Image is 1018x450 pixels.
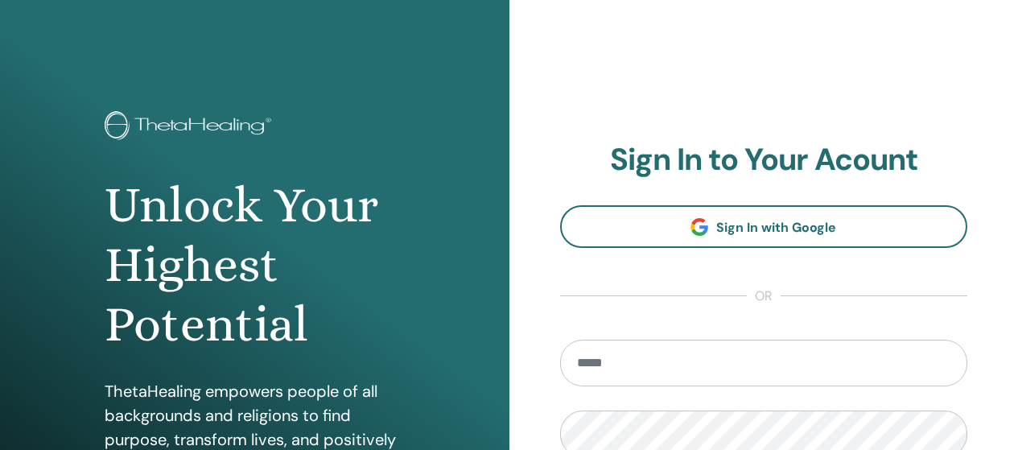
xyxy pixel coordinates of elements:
h2: Sign In to Your Acount [560,142,968,179]
span: Sign In with Google [716,219,836,236]
h1: Unlock Your Highest Potential [105,175,404,355]
a: Sign In with Google [560,205,968,248]
span: or [747,287,781,306]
